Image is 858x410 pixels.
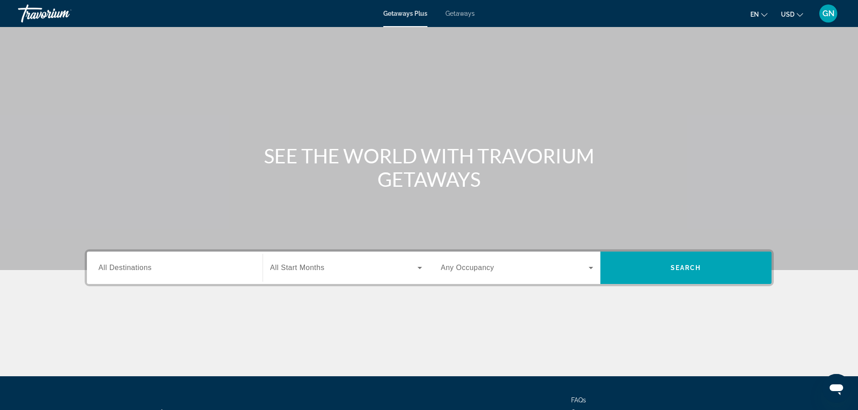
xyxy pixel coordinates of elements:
div: Search widget [87,252,772,284]
button: User Menu [817,4,840,23]
button: Change currency [781,8,803,21]
a: Getaways Plus [383,10,427,17]
a: FAQs [571,396,586,404]
button: Change language [750,8,767,21]
button: Search [600,252,772,284]
span: All Destinations [99,264,152,271]
span: GN [822,9,835,18]
span: en [750,11,759,18]
span: Search [671,264,701,271]
iframe: Button to launch messaging window [822,374,851,403]
h1: SEE THE WORLD WITH TRAVORIUM GETAWAYS [260,144,598,191]
span: Any Occupancy [441,264,495,271]
span: All Start Months [270,264,325,271]
a: Getaways [445,10,475,17]
span: USD [781,11,794,18]
a: Travorium [18,2,108,25]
